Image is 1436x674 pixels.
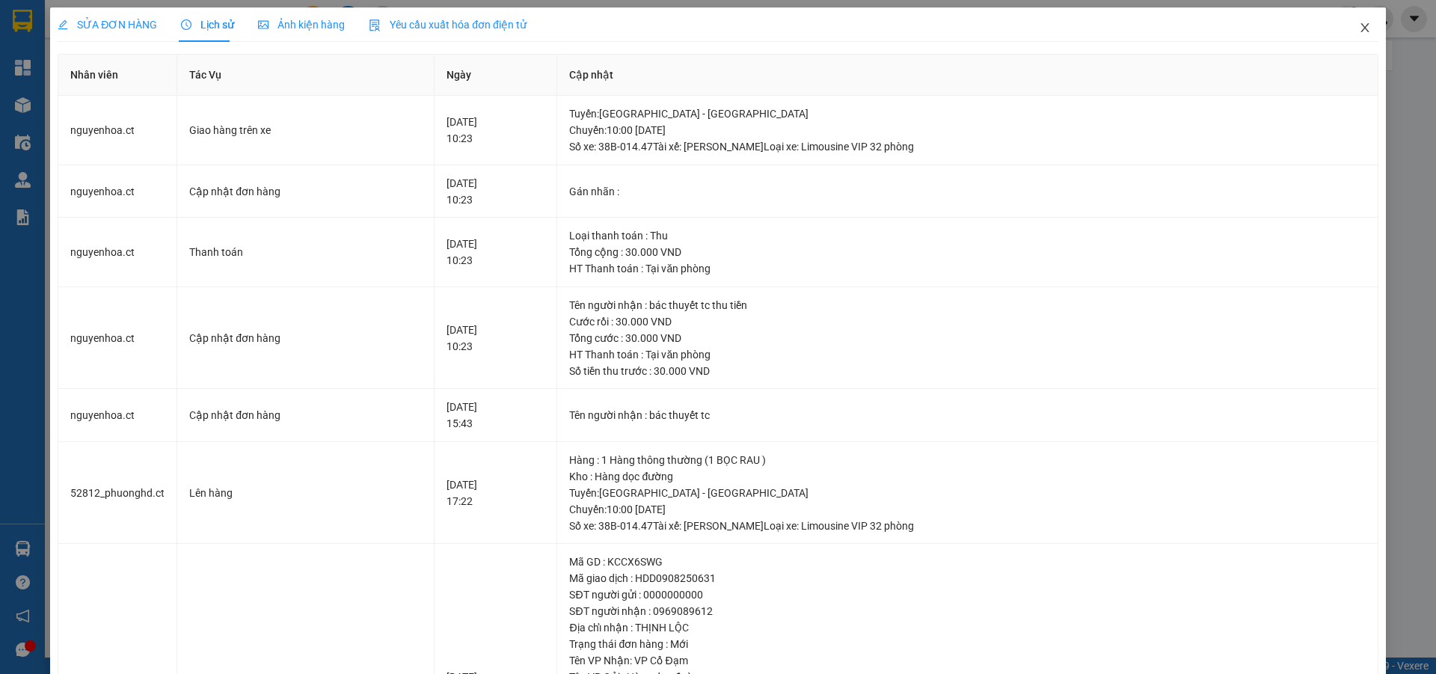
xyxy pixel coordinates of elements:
div: Tên người nhận : bác thuyết tc [569,407,1365,423]
div: Hàng : 1 Hàng thông thường (1 BỌC RAU ) [569,452,1365,468]
span: Yêu cầu xuất hóa đơn điện tử [369,19,527,31]
div: Tuyến : [GEOGRAPHIC_DATA] - [GEOGRAPHIC_DATA] Chuyến: 10:00 [DATE] Số xe: 38B-014.47 Tài xế: [PER... [569,485,1365,534]
span: Ảnh kiện hàng [258,19,345,31]
div: [DATE] 10:23 [447,114,544,147]
div: Trạng thái đơn hàng : Mới [569,636,1365,652]
td: nguyenhoa.ct [58,389,177,442]
div: Địa chỉ nhận : THỊNH LỘC [569,619,1365,636]
div: Cước rồi : 30.000 VND [569,313,1365,330]
div: Loại thanh toán : Thu [569,227,1365,244]
div: SĐT người gửi : 0000000000 [569,586,1365,603]
span: edit [58,19,68,30]
div: Mã giao dịch : HDD0908250631 [569,570,1365,586]
th: Cập nhật [557,55,1378,96]
div: [DATE] 10:23 [447,175,544,208]
th: Tác Vụ [177,55,435,96]
td: nguyenhoa.ct [58,165,177,218]
div: Kho : Hàng dọc đường [569,468,1365,485]
span: Lịch sử [181,19,234,31]
div: Tuyến : [GEOGRAPHIC_DATA] - [GEOGRAPHIC_DATA] Chuyến: 10:00 [DATE] Số xe: 38B-014.47 Tài xế: [PER... [569,105,1365,155]
span: close [1359,22,1371,34]
div: [DATE] 17:22 [447,477,544,509]
td: 52812_phuonghd.ct [58,442,177,545]
td: nguyenhoa.ct [58,218,177,287]
div: Cập nhật đơn hàng [189,183,422,200]
td: nguyenhoa.ct [58,96,177,165]
div: Tổng cước : 30.000 VND [569,330,1365,346]
span: clock-circle [181,19,191,30]
div: Tên VP Nhận: VP Cổ Đạm [569,652,1365,669]
span: SỬA ĐƠN HÀNG [58,19,157,31]
div: Gán nhãn : [569,183,1365,200]
button: Close [1344,7,1386,49]
th: Nhân viên [58,55,177,96]
div: Lên hàng [189,485,422,501]
div: Số tiền thu trước : 30.000 VND [569,363,1365,379]
div: Cập nhật đơn hàng [189,330,422,346]
div: Mã GD : KCCX6SWG [569,554,1365,570]
div: Giao hàng trên xe [189,122,422,138]
th: Ngày [435,55,557,96]
div: HT Thanh toán : Tại văn phòng [569,346,1365,363]
div: SĐT người nhận : 0969089612 [569,603,1365,619]
img: icon [369,19,381,31]
div: [DATE] 10:23 [447,322,544,355]
div: Tên người nhận : bác thuyết tc thu tiền [569,297,1365,313]
div: HT Thanh toán : Tại văn phòng [569,260,1365,277]
td: nguyenhoa.ct [58,287,177,390]
div: Cập nhật đơn hàng [189,407,422,423]
div: [DATE] 10:23 [447,236,544,269]
div: Tổng cộng : 30.000 VND [569,244,1365,260]
div: Thanh toán [189,244,422,260]
div: [DATE] 15:43 [447,399,544,432]
span: picture [258,19,269,30]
